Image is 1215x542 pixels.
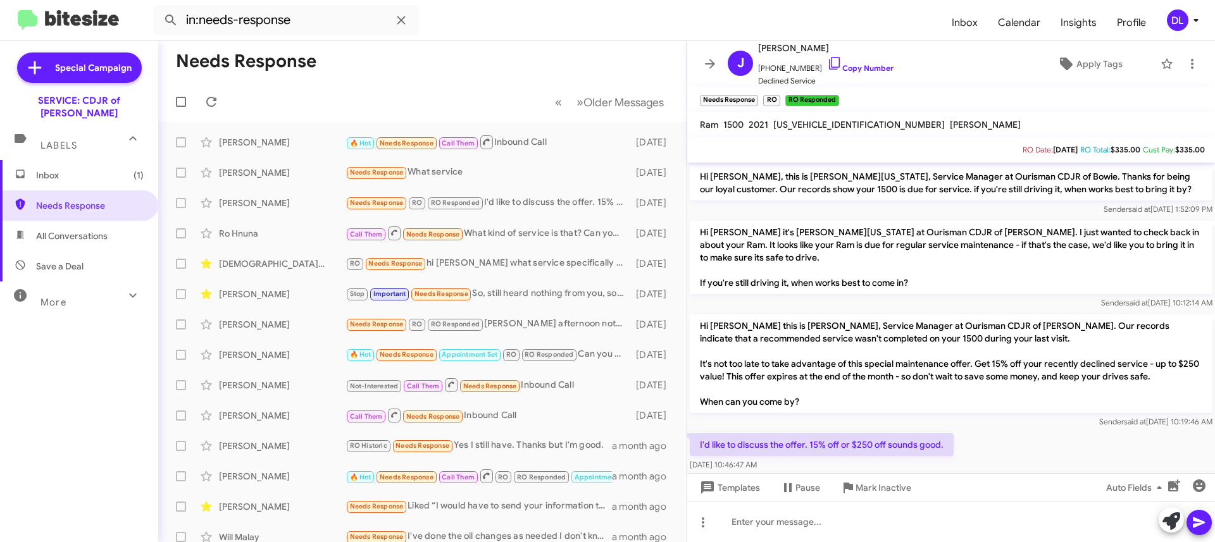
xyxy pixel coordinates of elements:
[176,51,316,71] h1: Needs Response
[346,225,630,241] div: What kind of service is that? Can you give me a call when you're available please?
[630,348,676,361] div: [DATE]
[856,476,911,499] span: Mark Inactive
[630,227,676,240] div: [DATE]
[36,230,108,242] span: All Conversations
[219,227,346,240] div: Ro Hnuna
[700,119,718,130] span: Ram
[346,468,612,484] div: Inbound Call
[1076,52,1123,75] span: Apply Tags
[1124,417,1146,426] span: said at
[506,350,516,359] span: RO
[630,136,676,149] div: [DATE]
[630,318,676,331] div: [DATE]
[350,412,383,421] span: Call Them
[346,134,630,150] div: Inbound Call
[350,473,371,481] span: 🔥 Hot
[346,195,630,210] div: I'd like to discuss the offer. 15% off or $250 off sounds good.
[773,119,945,130] span: [US_VEHICLE_IDENTIFICATION_NUMBER]
[690,314,1212,413] p: Hi [PERSON_NAME] this is [PERSON_NAME], Service Manager at Ourisman CDJR of [PERSON_NAME]. Our re...
[1106,476,1167,499] span: Auto Fields
[219,440,346,452] div: [PERSON_NAME]
[1107,4,1156,41] a: Profile
[406,230,460,238] span: Needs Response
[368,259,422,268] span: Needs Response
[950,119,1021,130] span: [PERSON_NAME]
[630,257,676,270] div: [DATE]
[350,350,371,359] span: 🔥 Hot
[407,382,440,390] span: Call Them
[1111,145,1140,154] span: $335.00
[630,166,676,179] div: [DATE]
[406,412,460,421] span: Needs Response
[396,441,449,450] span: Needs Response
[350,533,404,541] span: Needs Response
[55,61,132,74] span: Special Campaign
[412,320,422,328] span: RO
[1099,417,1212,426] span: Sender [DATE] 10:19:46 AM
[1143,145,1175,154] span: Cust Pay:
[412,199,422,207] span: RO
[219,318,346,331] div: [PERSON_NAME]
[350,139,371,147] span: 🔥 Hot
[1053,145,1078,154] span: [DATE]
[1156,9,1201,31] button: DL
[942,4,988,41] span: Inbox
[346,165,630,180] div: What service
[547,89,570,115] button: Previous
[346,377,630,393] div: Inbound Call
[36,199,144,212] span: Needs Response
[795,476,820,499] span: Pause
[700,95,758,106] small: Needs Response
[350,320,404,328] span: Needs Response
[758,40,894,56] span: [PERSON_NAME]
[830,476,921,499] button: Mark Inactive
[219,197,346,209] div: [PERSON_NAME]
[1175,145,1205,154] span: $335.00
[1025,52,1154,75] button: Apply Tags
[785,95,839,106] small: RO Responded
[758,75,894,87] span: Declined Service
[1167,9,1188,31] div: DL
[40,297,66,308] span: More
[219,348,346,361] div: [PERSON_NAME]
[350,382,399,390] span: Not-Interested
[1101,298,1212,307] span: Sender [DATE] 10:12:14 AM
[414,290,468,298] span: Needs Response
[630,379,676,391] div: [DATE]
[690,165,1212,200] p: Hi [PERSON_NAME], this is [PERSON_NAME][US_STATE], Service Manager at Ourisman CDJR of Bowie. Tha...
[770,476,830,499] button: Pause
[431,199,480,207] span: RO Responded
[555,94,562,110] span: «
[350,259,360,268] span: RO
[431,320,480,328] span: RO Responded
[346,256,630,271] div: hi [PERSON_NAME] what service specifically you talking a bout one os your mechanics tell me that ...
[463,382,517,390] span: Needs Response
[219,409,346,422] div: [PERSON_NAME]
[612,440,676,452] div: a month ago
[380,473,433,481] span: Needs Response
[548,89,671,115] nav: Page navigation example
[630,288,676,300] div: [DATE]
[219,166,346,179] div: [PERSON_NAME]
[690,221,1212,294] p: Hi [PERSON_NAME] it's [PERSON_NAME][US_STATE] at Ourisman CDJR of [PERSON_NAME]. I just wanted to...
[373,290,406,298] span: Important
[827,63,894,73] a: Copy Number
[153,5,419,35] input: Search
[569,89,671,115] button: Next
[1096,476,1177,499] button: Auto Fields
[380,139,433,147] span: Needs Response
[988,4,1050,41] a: Calendar
[346,286,630,301] div: So, still heard nothing from you, so you must be a scammer.
[1050,4,1107,41] a: Insights
[612,500,676,513] div: a month ago
[575,473,630,481] span: Appointment Set
[442,473,475,481] span: Call Them
[350,502,404,510] span: Needs Response
[219,500,346,513] div: [PERSON_NAME]
[350,230,383,238] span: Call Them
[219,470,346,483] div: [PERSON_NAME]
[1126,298,1148,307] span: said at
